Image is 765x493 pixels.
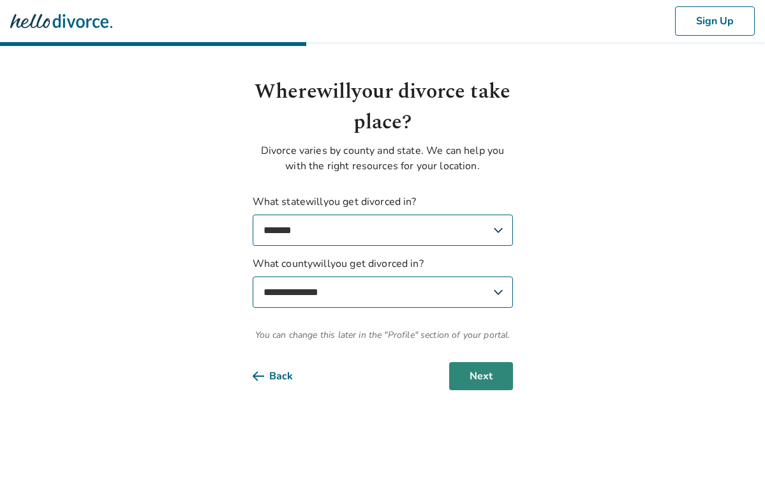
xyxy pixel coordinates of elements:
[253,215,513,246] select: What statewillyou get divorced in?
[701,432,765,493] iframe: Chat Widget
[253,362,313,390] button: Back
[253,277,513,308] select: What countywillyou get divorced in?
[253,143,513,174] p: Divorce varies by county and state. We can help you with the right resources for your location.
[253,256,513,308] label: What county will you get divorced in?
[10,8,112,34] img: Hello Divorce Logo
[675,6,755,36] button: Sign Up
[253,328,513,342] span: You can change this later in the "Profile" section of your portal.
[449,362,513,390] button: Next
[253,77,513,138] h1: Where will your divorce take place?
[253,194,513,246] label: What state will you get divorced in?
